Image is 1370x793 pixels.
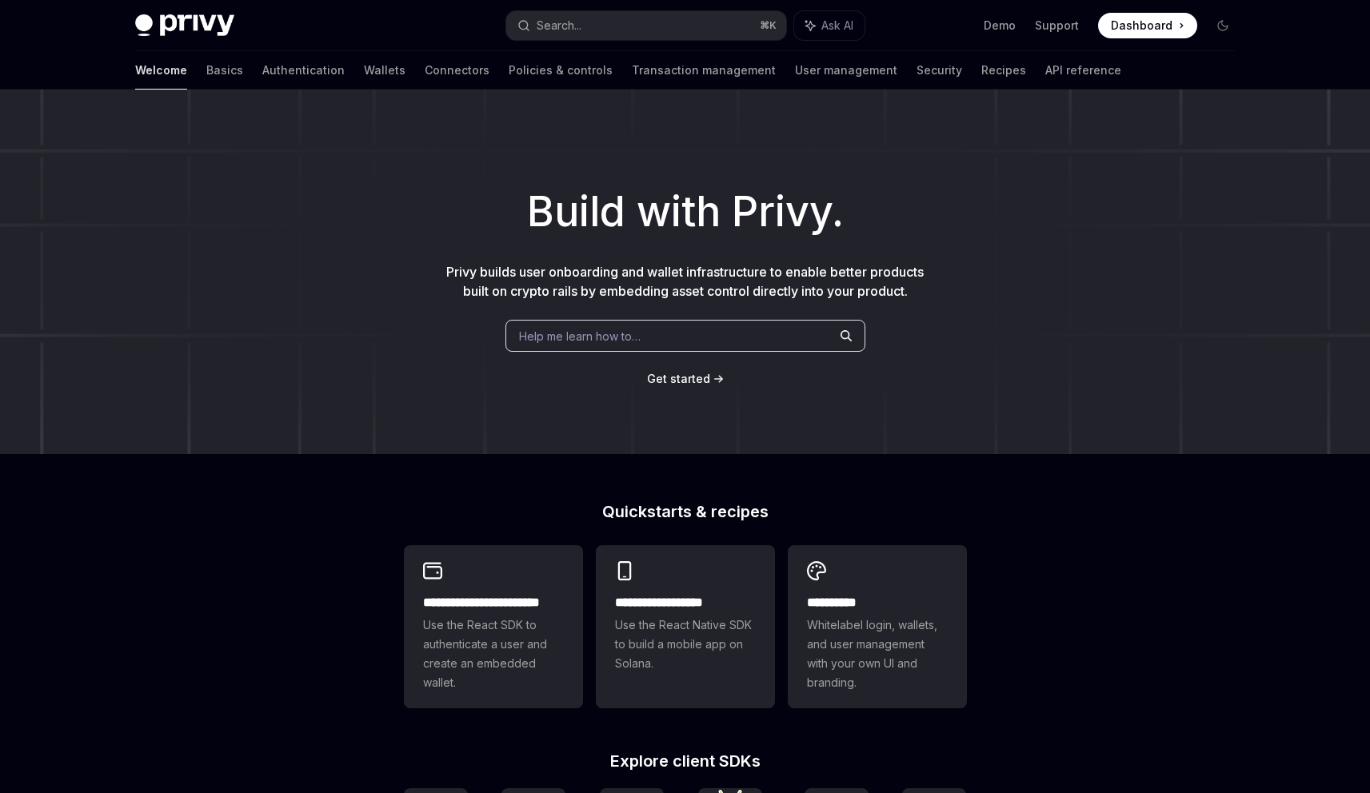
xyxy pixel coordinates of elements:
span: Help me learn how to… [519,328,641,345]
a: Recipes [981,51,1026,90]
a: **** **** **** ***Use the React Native SDK to build a mobile app on Solana. [596,545,775,708]
button: Search...⌘K [506,11,786,40]
span: Whitelabel login, wallets, and user management with your own UI and branding. [807,616,948,692]
span: Privy builds user onboarding and wallet infrastructure to enable better products built on crypto ... [446,264,924,299]
a: Security [917,51,962,90]
a: Demo [984,18,1016,34]
button: Toggle dark mode [1210,13,1236,38]
a: Get started [647,371,710,387]
a: Dashboard [1098,13,1197,38]
span: Use the React SDK to authenticate a user and create an embedded wallet. [423,616,564,692]
span: Get started [647,372,710,385]
a: Wallets [364,51,405,90]
a: **** *****Whitelabel login, wallets, and user management with your own UI and branding. [788,545,967,708]
img: dark logo [135,14,234,37]
a: Basics [206,51,243,90]
a: Transaction management [632,51,776,90]
a: Policies & controls [509,51,613,90]
span: Use the React Native SDK to build a mobile app on Solana. [615,616,756,673]
div: Search... [537,16,581,35]
a: Support [1035,18,1079,34]
h2: Explore client SDKs [404,753,967,769]
a: User management [795,51,897,90]
button: Ask AI [794,11,865,40]
span: Dashboard [1111,18,1172,34]
h1: Build with Privy. [26,181,1344,243]
h2: Quickstarts & recipes [404,504,967,520]
a: Authentication [262,51,345,90]
span: Ask AI [821,18,853,34]
a: API reference [1045,51,1121,90]
a: Welcome [135,51,187,90]
a: Connectors [425,51,489,90]
span: ⌘ K [760,19,777,32]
